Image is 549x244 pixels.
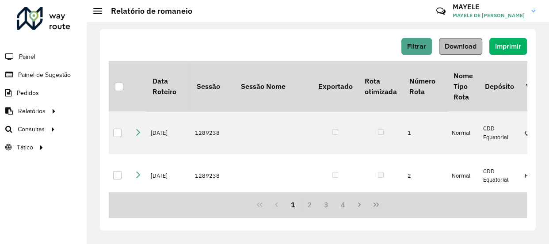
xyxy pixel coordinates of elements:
h3: MAYELE [453,3,525,11]
button: 2 [301,196,318,213]
span: Consultas [18,125,45,134]
span: MAYELE DE [PERSON_NAME] [453,11,525,19]
button: Download [439,38,482,55]
td: 1289238 [191,154,235,197]
th: Número Rota [403,61,447,111]
span: Pedidos [17,88,39,98]
span: Download [445,42,477,50]
th: Sessão Nome [235,61,312,111]
td: [DATE] [146,154,191,197]
td: CDD Equatorial [479,154,520,197]
span: Painel de Sugestão [18,70,71,80]
th: Rota otimizada [358,61,403,111]
td: 1 [403,111,447,154]
th: Depósito [479,61,520,111]
td: Normal [447,111,479,154]
button: 3 [318,196,335,213]
td: 2 [403,154,447,197]
th: Data Roteiro [146,61,191,111]
td: 1289238 [191,111,235,154]
th: Sessão [191,61,235,111]
th: Nome Tipo Rota [447,61,479,111]
span: Relatórios [18,107,46,116]
span: Tático [17,143,33,152]
button: Next Page [351,196,368,213]
td: [DATE] [146,111,191,154]
span: Filtrar [407,42,426,50]
th: Exportado [312,61,358,111]
button: Filtrar [401,38,432,55]
td: Normal [447,154,479,197]
button: 1 [285,196,301,213]
button: Imprimir [489,38,527,55]
h2: Relatório de romaneio [102,6,192,16]
td: CDD Equatorial [479,111,520,154]
button: 4 [335,196,351,213]
span: Painel [19,52,35,61]
button: Last Page [368,196,385,213]
span: Imprimir [495,42,521,50]
a: Contato Rápido [431,2,450,21]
